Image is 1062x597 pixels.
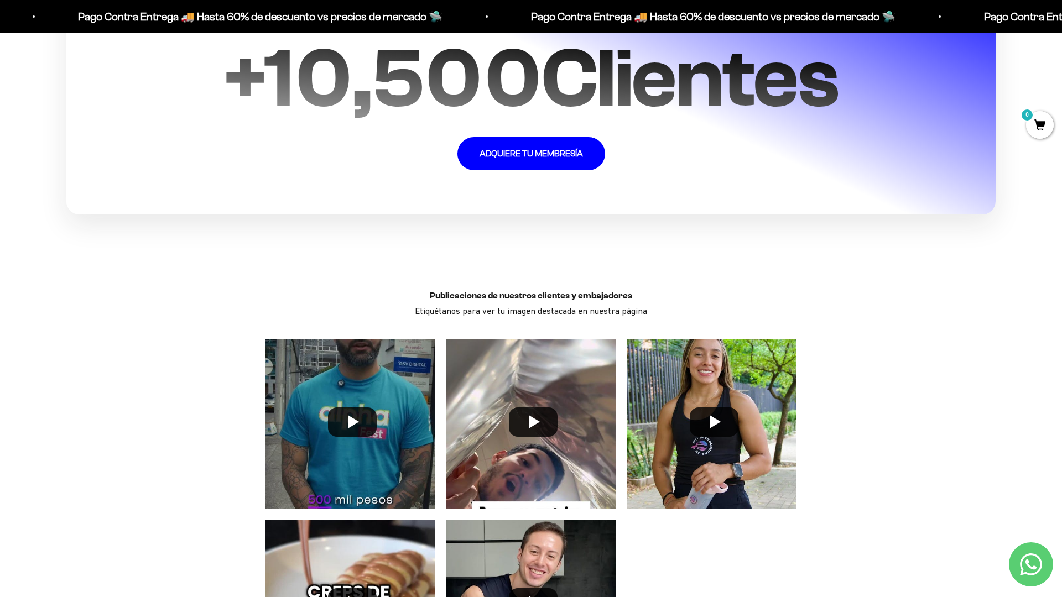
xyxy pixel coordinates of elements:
mark: 0 [1021,108,1034,122]
h3: Publicaciones de nuestros clientes y embajadores [265,290,796,302]
a: ADQUIERE TU MEMBRESÍA [457,137,605,170]
div: Etiquétanos para ver tu imagen destacada en nuestra página [254,279,808,328]
a: 0 [1026,120,1054,132]
span: + Clientes [224,31,839,125]
p: Pago Contra Entrega 🚚 Hasta 60% de descuento vs precios de mercado 🛸 [530,8,894,25]
span: 10,500 [263,31,541,125]
p: Pago Contra Entrega 🚚 Hasta 60% de descuento vs precios de mercado 🛸 [77,8,441,25]
img: User picture [621,334,802,515]
img: User picture [441,334,622,515]
img: User picture [260,334,441,515]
